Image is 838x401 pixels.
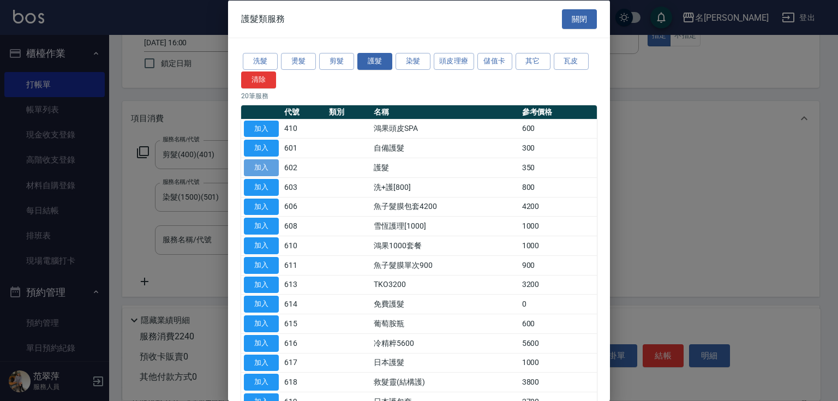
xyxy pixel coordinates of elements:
button: 加入 [244,120,279,137]
td: 608 [282,216,326,236]
td: 葡萄胺瓶 [371,314,519,333]
button: 加入 [244,159,279,176]
td: 1000 [519,216,597,236]
button: 加入 [244,256,279,273]
td: 601 [282,138,326,158]
td: 救髮靈(結構護) [371,372,519,392]
button: 加入 [244,276,279,293]
td: 1000 [519,353,597,373]
th: 參考價格 [519,105,597,119]
td: 410 [282,119,326,139]
td: 日本護髮 [371,353,519,373]
td: 0 [519,294,597,314]
td: 600 [519,314,597,333]
td: 1000 [519,236,597,255]
td: 3800 [519,372,597,392]
button: 加入 [244,237,279,254]
button: 瓦皮 [554,53,589,70]
button: 染髮 [396,53,430,70]
button: 頭皮理療 [434,53,474,70]
td: 鴻果1000套餐 [371,236,519,255]
td: 鴻果頭皮SPA [371,119,519,139]
p: 20 筆服務 [241,91,597,100]
button: 加入 [244,140,279,157]
td: 護髮 [371,158,519,177]
td: 614 [282,294,326,314]
th: 名稱 [371,105,519,119]
td: 615 [282,314,326,333]
td: 600 [519,119,597,139]
td: 魚子髮膜單次900 [371,255,519,275]
td: 610 [282,236,326,255]
button: 清除 [241,71,276,88]
button: 加入 [244,315,279,332]
td: TKO3200 [371,275,519,295]
button: 加入 [244,374,279,391]
td: 611 [282,255,326,275]
button: 加入 [244,198,279,215]
td: 618 [282,372,326,392]
button: 加入 [244,334,279,351]
td: 冷精粹5600 [371,333,519,353]
span: 護髮類服務 [241,13,285,24]
th: 類別 [326,105,371,119]
button: 洗髮 [243,53,278,70]
button: 剪髮 [319,53,354,70]
td: 3200 [519,275,597,295]
td: 800 [519,177,597,197]
td: 魚子髮膜包套4200 [371,197,519,217]
button: 加入 [244,178,279,195]
button: 關閉 [562,9,597,29]
button: 儲值卡 [477,53,512,70]
td: 雪恆護理[1000] [371,216,519,236]
td: 617 [282,353,326,373]
td: 350 [519,158,597,177]
td: 300 [519,138,597,158]
th: 代號 [282,105,326,119]
td: 5600 [519,333,597,353]
button: 加入 [244,354,279,371]
td: 616 [282,333,326,353]
td: 606 [282,197,326,217]
button: 加入 [244,218,279,235]
button: 其它 [516,53,550,70]
td: 602 [282,158,326,177]
td: 4200 [519,197,597,217]
button: 加入 [244,296,279,313]
td: 900 [519,255,597,275]
td: 613 [282,275,326,295]
td: 603 [282,177,326,197]
button: 護髮 [357,53,392,70]
td: 自備護髮 [371,138,519,158]
td: 免費護髮 [371,294,519,314]
button: 燙髮 [281,53,316,70]
td: 洗+護[800] [371,177,519,197]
